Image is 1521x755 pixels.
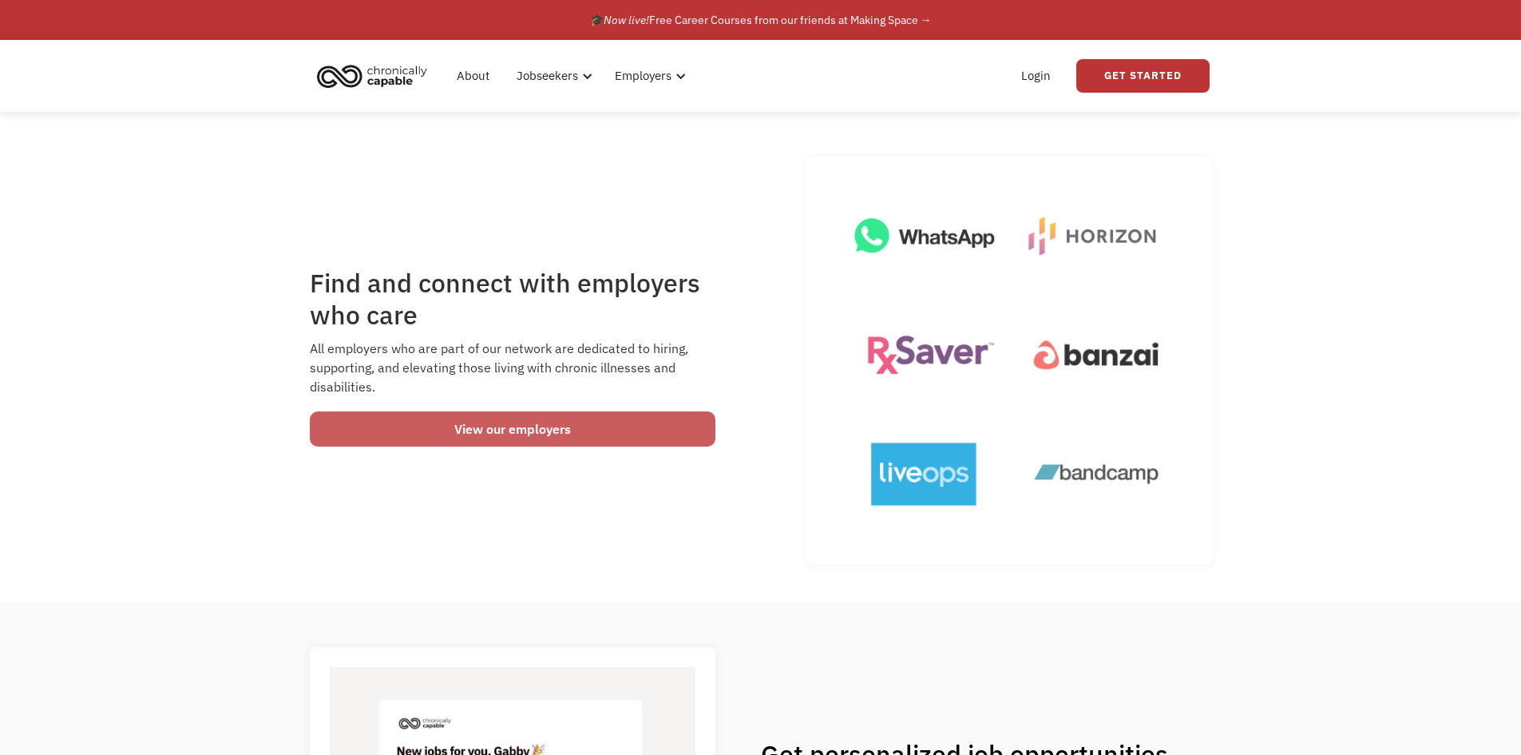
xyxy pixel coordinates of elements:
[312,58,432,93] img: Chronically Capable logo
[310,411,716,447] a: View our employers
[310,339,716,396] div: All employers who are part of our network are dedicated to hiring, supporting, and elevating thos...
[312,58,439,93] a: home
[1076,59,1210,93] a: Get Started
[615,66,671,85] div: Employers
[517,66,578,85] div: Jobseekers
[310,267,716,331] h1: Find and connect with employers who care
[507,50,597,101] div: Jobseekers
[1012,50,1060,101] a: Login
[590,10,932,30] div: 🎓 Free Career Courses from our friends at Making Space →
[604,13,649,27] em: Now live!
[447,50,499,101] a: About
[605,50,691,101] div: Employers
